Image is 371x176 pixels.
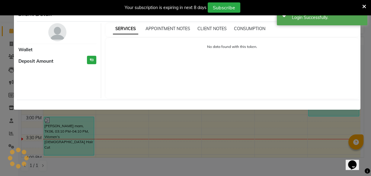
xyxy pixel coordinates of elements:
[146,26,190,31] span: APPOINTMENT NOTES
[197,26,227,31] span: CLIENT NOTES
[208,2,240,13] button: Subscribe
[87,56,96,64] h3: ₹0
[18,58,53,65] span: Deposit Amount
[125,5,206,11] div: Your subscription is expiring in next 8 days
[48,23,66,41] img: avatar
[18,46,33,53] span: Wallet
[112,44,353,49] p: No data found with this token.
[113,24,138,34] span: SERVICES
[292,14,363,21] div: Login Successfully.
[234,26,265,31] span: CONSUMPTION
[346,152,365,170] iframe: chat widget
